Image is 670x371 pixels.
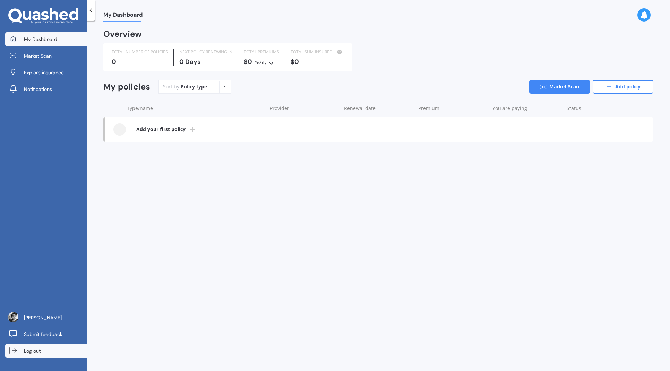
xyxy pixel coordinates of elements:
[24,36,57,43] span: My Dashboard
[244,49,279,56] div: TOTAL PREMIUMS
[529,80,590,94] a: Market Scan
[5,32,87,46] a: My Dashboard
[5,327,87,341] a: Submit feedback
[291,49,344,56] div: TOTAL SUM INSURED
[255,59,267,66] div: Yearly
[8,312,18,322] img: ACg8ocK_W0y-0Wh9WDCM0CvNXKuRLTouBulVhGLe7ISNKJqSRndfkIZ67w=s96-c
[163,83,207,90] div: Sort by:
[5,344,87,358] a: Log out
[344,105,413,112] div: Renewal date
[567,105,619,112] div: Status
[492,105,561,112] div: You are paying
[24,86,52,93] span: Notifications
[105,117,653,142] a: Add your first policy
[593,80,653,94] a: Add policy
[5,49,87,63] a: Market Scan
[181,83,207,90] div: Policy type
[179,49,232,56] div: NEXT POLICY RENEWING IN
[103,82,150,92] div: My policies
[244,58,279,66] div: $0
[24,347,41,354] span: Log out
[5,311,87,324] a: [PERSON_NAME]
[24,331,62,338] span: Submit feedback
[5,66,87,79] a: Explore insurance
[112,49,168,56] div: TOTAL NUMBER OF POLICIES
[24,52,52,59] span: Market Scan
[127,105,264,112] div: Type/name
[418,105,487,112] div: Premium
[270,105,338,112] div: Provider
[24,314,62,321] span: [PERSON_NAME]
[103,31,142,37] div: Overview
[5,82,87,96] a: Notifications
[24,69,64,76] span: Explore insurance
[291,58,344,65] div: $0
[136,126,186,133] b: Add your first policy
[179,58,232,65] div: 0 Days
[103,11,143,21] span: My Dashboard
[112,58,168,65] div: 0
